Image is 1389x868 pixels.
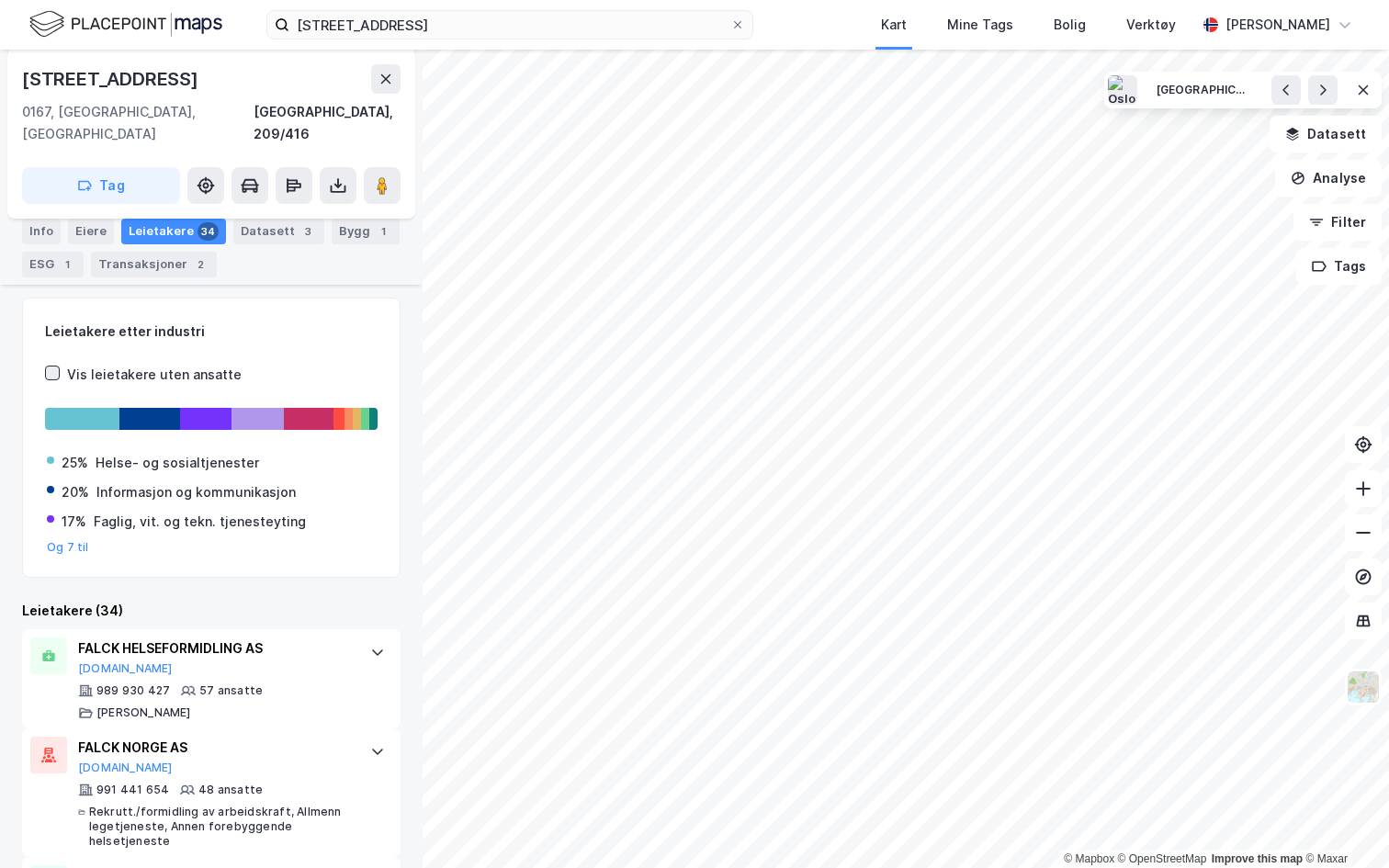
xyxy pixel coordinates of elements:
div: Kontrollprogram for chat [1297,780,1389,868]
div: Faglig, vit. og tekn. tjenesteyting [94,511,306,533]
div: 0167, [GEOGRAPHIC_DATA], [GEOGRAPHIC_DATA] [22,101,254,145]
div: [GEOGRAPHIC_DATA] [1157,83,1248,98]
div: Leietakere etter industri [45,321,378,343]
button: [GEOGRAPHIC_DATA] [1145,75,1260,105]
div: 48 ansatte [198,783,263,797]
div: Helse- og sosialtjenester [96,452,259,474]
button: Tag [22,167,180,204]
img: Z [1346,670,1381,705]
div: 991 441 654 [96,783,169,797]
button: Filter [1293,204,1382,241]
div: Rekrutt./formidling av arbeidskraft, Allmenn legetjeneste, Annen forebyggende helsetjeneste [89,805,352,849]
div: [GEOGRAPHIC_DATA], 209/416 [254,101,401,145]
div: FALCK HELSEFORMIDLING AS [78,637,352,659]
div: 20% [62,481,89,503]
div: [PERSON_NAME] [96,705,191,720]
div: Transaksjoner [91,252,217,277]
div: Info [22,219,61,244]
button: Datasett [1270,116,1382,152]
button: Analyse [1275,160,1382,197]
div: FALCK NORGE AS [78,737,352,759]
div: Verktøy [1126,14,1176,36]
div: [PERSON_NAME] [1225,14,1330,36]
div: ESG [22,252,84,277]
div: 1 [374,222,392,241]
div: [STREET_ADDRESS] [22,64,202,94]
div: 25% [62,452,88,474]
button: Tags [1296,248,1382,285]
div: Kart [881,14,907,36]
div: 57 ansatte [199,683,263,698]
a: Mapbox [1064,852,1114,865]
a: OpenStreetMap [1118,852,1207,865]
div: Leietakere [121,219,226,244]
div: Mine Tags [947,14,1013,36]
div: Bolig [1054,14,1086,36]
div: Informasjon og kommunikasjon [96,481,296,503]
div: Vis leietakere uten ansatte [67,364,242,386]
input: Søk på adresse, matrikkel, gårdeiere, leietakere eller personer [289,11,730,39]
iframe: Chat Widget [1297,780,1389,868]
div: 17% [62,511,86,533]
button: [DOMAIN_NAME] [78,761,173,775]
a: Improve this map [1212,852,1303,865]
button: Og 7 til [47,540,89,555]
div: Leietakere (34) [22,600,401,622]
img: Oslo [1108,75,1137,105]
button: [DOMAIN_NAME] [78,661,173,676]
div: Datasett [233,219,324,244]
div: 34 [198,222,219,241]
div: 2 [191,255,209,274]
div: Eiere [68,219,114,244]
div: Bygg [332,219,400,244]
div: 3 [299,222,317,241]
div: 1 [58,255,76,274]
div: 989 930 427 [96,683,170,698]
img: logo.f888ab2527a4732fd821a326f86c7f29.svg [29,8,222,40]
